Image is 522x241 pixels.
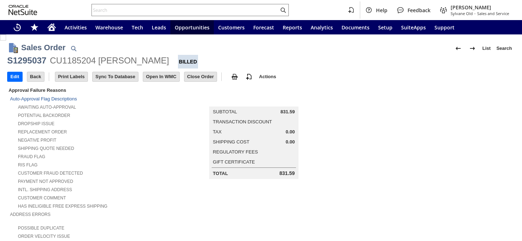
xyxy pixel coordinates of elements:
[451,4,509,11] span: [PERSON_NAME]
[376,7,387,14] span: Help
[47,23,56,32] svg: Home
[245,72,253,81] img: add-record.svg
[430,20,459,34] a: Support
[18,129,67,134] a: Replacement Order
[378,24,392,31] span: Setup
[18,146,74,151] a: Shipping Quote Needed
[494,43,515,54] a: Search
[9,5,37,15] svg: logo
[147,20,170,34] a: Leads
[132,24,143,31] span: Tech
[283,24,302,31] span: Reports
[480,43,494,54] a: List
[286,139,295,145] span: 0.00
[18,171,83,176] a: Customer Fraud Detected
[18,113,70,118] a: Potential Backorder
[143,72,179,81] input: Open In WMC
[18,121,55,126] a: Dropship Issue
[342,24,370,31] span: Documents
[279,170,295,176] span: 831.59
[311,24,333,31] span: Analytics
[7,86,174,94] div: Approval Failure Reasons
[213,139,249,145] a: Shipping Cost
[170,20,214,34] a: Opportunities
[18,187,72,192] a: Intl. Shipping Address
[451,11,473,16] span: Sylvane Old
[27,72,44,81] input: Back
[286,129,295,135] span: 0.00
[281,109,295,115] span: 831.59
[213,171,228,176] a: Total
[213,159,255,165] a: Gift Certificate
[306,20,337,34] a: Analytics
[60,20,91,34] a: Activities
[10,96,77,101] a: Auto-Approval Flag Descriptions
[468,44,477,53] img: Next
[55,72,88,81] input: Print Labels
[374,20,397,34] a: Setup
[18,204,107,209] a: Has Ineligible Free Express Shipping
[178,55,198,68] div: Billed
[18,195,66,200] a: Customer Comment
[18,105,76,110] a: Awaiting Auto-Approval
[256,74,279,79] a: Actions
[127,20,147,34] a: Tech
[253,24,274,31] span: Forecast
[18,138,56,143] a: Negative Profit
[408,7,431,14] span: Feedback
[230,72,239,81] img: print.svg
[91,20,127,34] a: Warehouse
[249,20,278,34] a: Forecast
[213,149,258,155] a: Regulatory Fees
[50,55,169,66] div: CU1185204 [PERSON_NAME]
[337,20,374,34] a: Documents
[10,212,51,217] a: Address Errors
[209,95,298,107] caption: Summary
[477,11,509,16] span: Sales and Service
[152,24,166,31] span: Leads
[26,20,43,34] div: Shortcuts
[474,11,476,16] span: -
[30,23,39,32] svg: Shortcuts
[175,24,210,31] span: Opportunities
[184,72,217,81] input: Close Order
[21,42,66,53] h1: Sales Order
[8,72,22,81] input: Edit
[397,20,430,34] a: SuiteApps
[43,20,60,34] a: Home
[278,20,306,34] a: Reports
[65,24,87,31] span: Activities
[213,109,237,114] a: Subtotal
[213,129,221,134] a: Tax
[9,20,26,34] a: Recent Records
[454,44,462,53] img: Previous
[18,162,38,167] a: RIS flag
[434,24,455,31] span: Support
[18,154,45,159] a: Fraud Flag
[214,20,249,34] a: Customers
[401,24,426,31] span: SuiteApps
[69,44,78,53] img: Quick Find
[93,72,138,81] input: Sync To Database
[13,23,22,32] svg: Recent Records
[18,179,73,184] a: Payment not approved
[279,6,287,14] svg: Search
[213,119,272,124] a: Transaction Discount
[218,24,245,31] span: Customers
[7,55,46,66] div: S1295037
[92,6,279,14] input: Search
[95,24,123,31] span: Warehouse
[18,234,70,239] a: Order Velocity Issue
[18,226,64,231] a: Possible Duplicate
